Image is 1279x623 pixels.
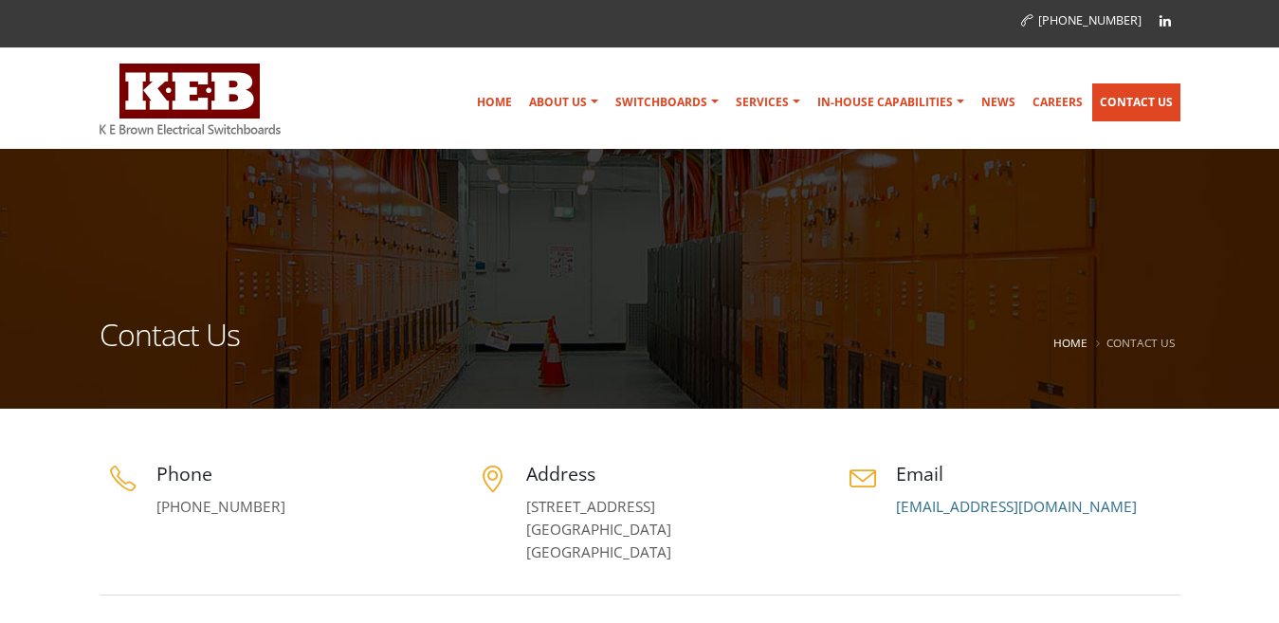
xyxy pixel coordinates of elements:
[526,461,811,486] h4: Address
[608,83,726,121] a: Switchboards
[156,497,285,517] a: [PHONE_NUMBER]
[469,83,520,121] a: Home
[156,461,441,486] h4: Phone
[974,83,1023,121] a: News
[1053,335,1087,350] a: Home
[896,497,1137,517] a: [EMAIL_ADDRESS][DOMAIN_NAME]
[1092,83,1180,121] a: Contact Us
[1025,83,1090,121] a: Careers
[896,461,1180,486] h4: Email
[810,83,972,121] a: In-house Capabilities
[526,497,671,562] a: [STREET_ADDRESS][GEOGRAPHIC_DATA][GEOGRAPHIC_DATA]
[521,83,606,121] a: About Us
[1021,12,1142,28] a: [PHONE_NUMBER]
[1091,331,1176,355] li: Contact Us
[100,320,240,374] h1: Contact Us
[100,64,281,135] img: K E Brown Electrical Switchboards
[728,83,808,121] a: Services
[1151,7,1179,35] a: Linkedin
